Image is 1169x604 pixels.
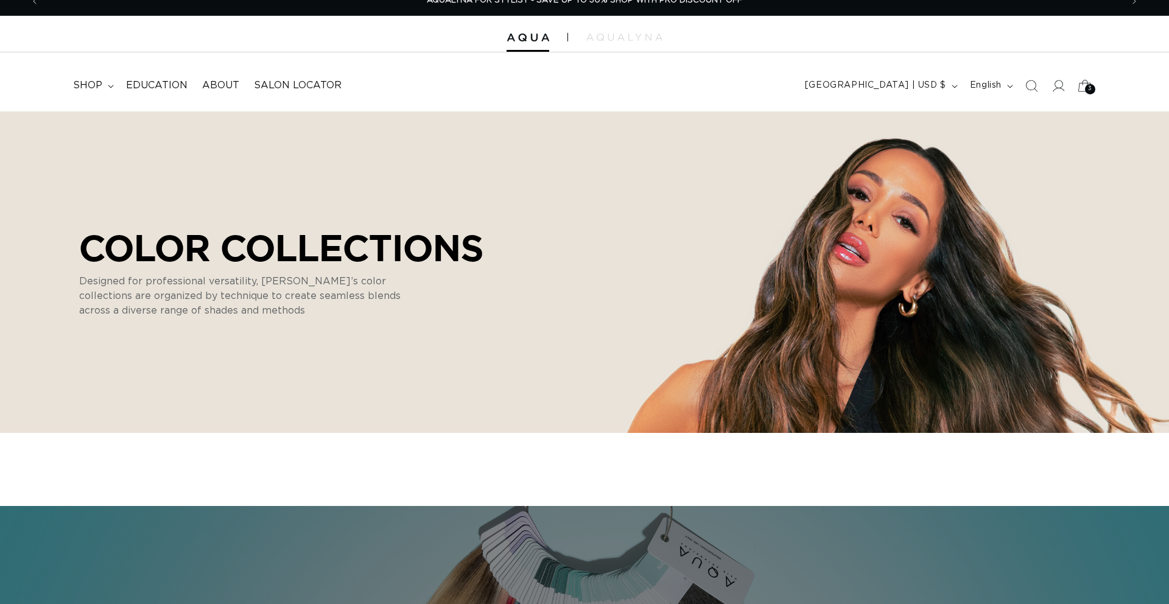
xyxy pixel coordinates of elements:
[73,79,102,92] span: shop
[798,74,963,97] button: [GEOGRAPHIC_DATA] | USD $
[79,274,432,318] p: Designed for professional versatility, [PERSON_NAME]’s color collections are organized by techniq...
[805,79,946,92] span: [GEOGRAPHIC_DATA] | USD $
[507,33,549,42] img: Aqua Hair Extensions
[254,79,342,92] span: Salon Locator
[126,79,188,92] span: Education
[66,72,119,99] summary: shop
[202,79,239,92] span: About
[119,72,195,99] a: Education
[79,226,483,268] p: COLOR COLLECTIONS
[586,33,662,41] img: aqualyna.com
[970,79,1002,92] span: English
[247,72,349,99] a: Salon Locator
[963,74,1018,97] button: English
[195,72,247,99] a: About
[1088,84,1092,94] span: 3
[1018,72,1045,99] summary: Search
